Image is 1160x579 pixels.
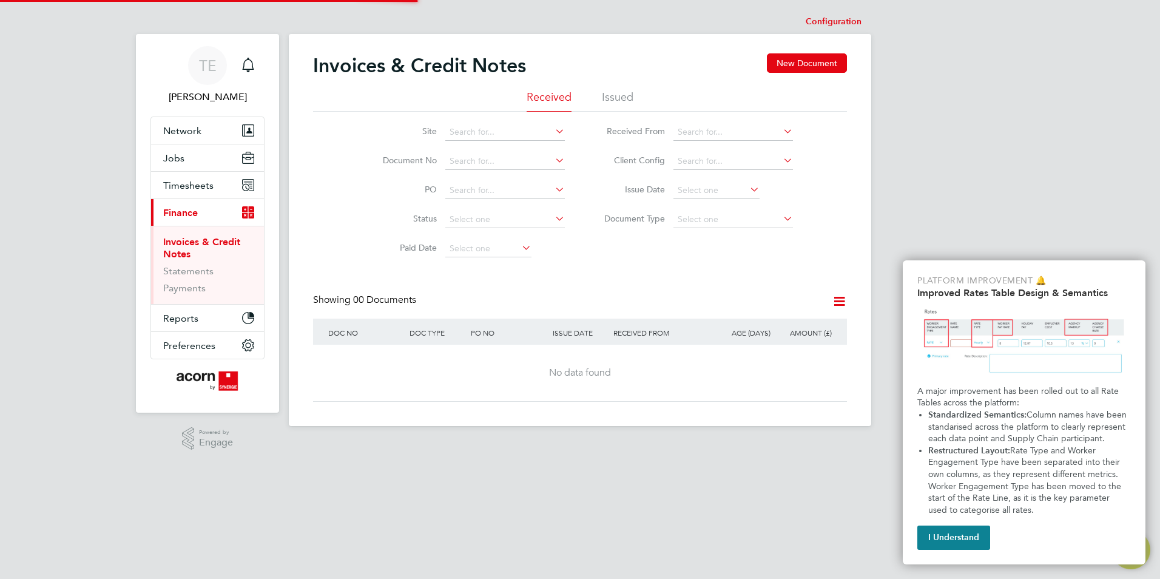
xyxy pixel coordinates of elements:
[468,319,549,347] div: PO NO
[673,124,793,141] input: Search for...
[163,180,214,191] span: Timesheets
[903,260,1145,564] div: Improved Rate Table Semantics
[767,53,847,73] button: New Document
[177,371,239,391] img: acornpeople-logo-retina.png
[325,319,406,347] div: DOC NO
[917,385,1131,409] p: A major improvement has been rolled out to all Rate Tables across the platform:
[595,155,665,166] label: Client Config
[806,10,862,34] li: Configuration
[917,275,1131,287] p: Platform Improvement 🔔
[163,265,214,277] a: Statements
[774,319,835,347] div: AMOUNT (£)
[595,126,665,137] label: Received From
[199,427,233,438] span: Powered by
[163,282,206,294] a: Payments
[445,240,531,257] input: Select one
[928,445,1010,456] strong: Restructured Layout:
[712,319,774,347] div: AGE (DAYS)
[367,126,437,137] label: Site
[150,90,265,104] span: Teresa Elliot
[150,371,265,391] a: Go to home page
[445,124,565,141] input: Search for...
[367,184,437,195] label: PO
[595,213,665,224] label: Document Type
[199,438,233,448] span: Engage
[928,410,1027,420] strong: Standardized Semantics:
[928,445,1124,515] span: Rate Type and Worker Engagement Type have been separated into their own columns, as they represen...
[150,46,265,104] a: Go to account details
[199,58,217,73] span: TE
[917,303,1131,381] img: Updated Rates Table Design & Semantics
[917,526,990,550] button: I Understand
[163,125,201,137] span: Network
[527,90,572,112] li: Received
[136,34,279,413] nav: Main navigation
[673,182,760,199] input: Select one
[673,153,793,170] input: Search for...
[602,90,633,112] li: Issued
[367,213,437,224] label: Status
[163,236,240,260] a: Invoices & Credit Notes
[367,155,437,166] label: Document No
[163,152,184,164] span: Jobs
[595,184,665,195] label: Issue Date
[445,153,565,170] input: Search for...
[313,294,419,306] div: Showing
[550,319,611,347] div: ISSUE DATE
[367,242,437,253] label: Paid Date
[353,294,416,306] span: 00 Documents
[917,287,1131,299] h2: Improved Rates Table Design & Semantics
[610,319,712,347] div: RECEIVED FROM
[163,207,198,218] span: Finance
[445,211,565,228] input: Select one
[313,53,526,78] h2: Invoices & Credit Notes
[325,367,835,379] div: No data found
[163,313,198,324] span: Reports
[163,340,215,351] span: Preferences
[406,319,468,347] div: DOC TYPE
[673,211,793,228] input: Select one
[928,410,1129,444] span: Column names have been standarised across the platform to clearly represent each data point and S...
[445,182,565,199] input: Search for...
